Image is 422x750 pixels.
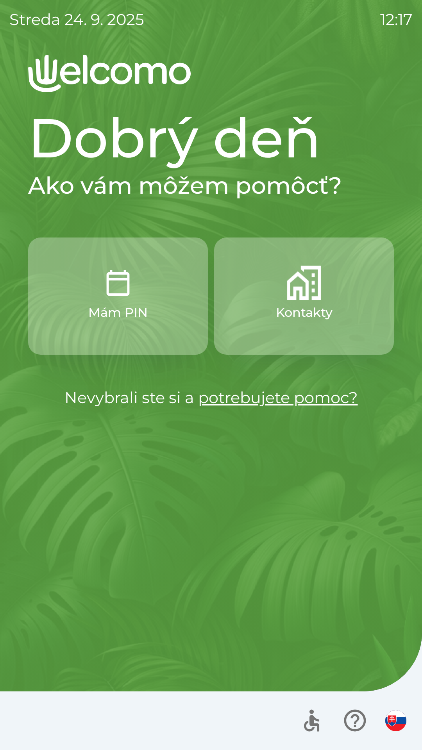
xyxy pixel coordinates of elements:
img: Logo [28,55,394,92]
p: 12:17 [380,8,413,31]
img: 5e2e28c1-c202-46ef-a5d1-e3942d4b9552.png [101,266,135,300]
h1: Dobrý deň [28,105,394,171]
p: Nevybrali ste si a [28,386,394,409]
img: b27049de-0b2f-40e4-9c03-fd08ed06dc8a.png [287,266,321,300]
a: potrebujete pomoc? [198,388,358,407]
p: streda 24. 9. 2025 [9,8,144,31]
button: Kontakty [214,237,394,355]
p: Kontakty [276,303,333,322]
img: sk flag [385,710,406,731]
p: Mám PIN [88,303,148,322]
button: Mám PIN [28,237,208,355]
h2: Ako vám môžem pomôcť? [28,171,394,200]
